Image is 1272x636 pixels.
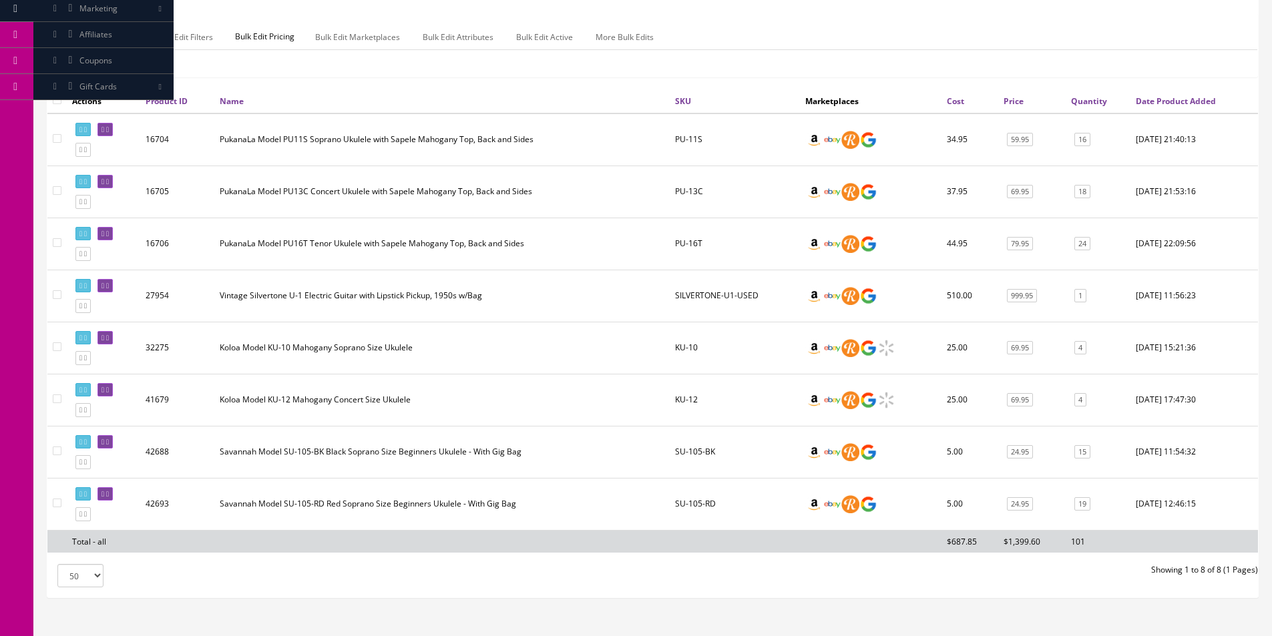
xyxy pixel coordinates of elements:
[941,322,998,374] td: 25.00
[823,235,841,253] img: ebay
[505,24,584,50] a: Bulk Edit Active
[214,478,670,530] td: Savannah Model SU-105-RD Red Soprano Size Beginners Ukulele - With Gig Bag
[823,495,841,513] img: ebay
[823,339,841,357] img: ebay
[841,235,859,253] img: reverb
[146,95,188,107] a: Product ID
[841,131,859,149] img: reverb
[33,22,174,48] a: Affiliates
[670,218,800,270] td: PU-16T
[859,391,877,409] img: google_shopping
[1130,166,1258,218] td: 2018-08-15 21:53:16
[140,218,214,270] td: 16706
[941,113,998,166] td: 34.95
[67,89,140,113] th: Actions
[1007,445,1033,459] a: 24.95
[823,131,841,149] img: ebay
[841,443,859,461] img: reverb
[412,24,504,50] a: Bulk Edit Attributes
[214,374,670,426] td: Koloa Model KU-12 Mahogany Concert Size Ukulele
[1007,133,1033,147] a: 59.95
[670,322,800,374] td: KU-10
[805,287,823,305] img: amazon
[1074,133,1090,147] a: 16
[140,374,214,426] td: 41679
[859,495,877,513] img: google_shopping
[859,443,877,461] img: google_shopping
[805,131,823,149] img: amazon
[304,24,411,50] a: Bulk Edit Marketplaces
[1130,113,1258,166] td: 2018-08-15 21:40:13
[1074,185,1090,199] a: 18
[859,183,877,201] img: google_shopping
[841,495,859,513] img: reverb
[1007,237,1033,251] a: 79.95
[805,183,823,201] img: amazon
[1074,497,1090,511] a: 19
[670,166,800,218] td: PU-13C
[670,270,800,322] td: SILVERTONE-U1-USED
[1007,497,1033,511] a: 24.95
[823,443,841,461] img: ebay
[140,270,214,322] td: 27954
[214,113,670,166] td: PukanaLa Model PU11S Soprano Ukulele with Sapele Mahogany Top, Back and Sides
[841,339,859,357] img: reverb
[670,478,800,530] td: SU-105-RD
[140,426,214,478] td: 42688
[140,322,214,374] td: 32275
[941,166,998,218] td: 37.95
[1007,289,1037,303] a: 999.95
[1007,393,1033,407] a: 69.95
[79,29,112,40] span: Affiliates
[140,166,214,218] td: 16705
[1074,341,1086,355] a: 4
[859,131,877,149] img: google_shopping
[225,24,304,49] span: Bulk Edit Pricing
[140,478,214,530] td: 42693
[805,339,823,357] img: amazon
[585,24,664,50] a: More Bulk Edits
[823,183,841,201] img: ebay
[214,426,670,478] td: Savannah Model SU-105-BK Black Soprano Size Beginners Ukulele - With Gig Bag
[859,339,877,357] img: google_shopping
[1130,322,1258,374] td: 2022-11-17 15:21:36
[877,391,895,409] img: walmart
[941,426,998,478] td: 5.00
[1130,374,1258,426] td: 2025-03-10 17:47:30
[941,374,998,426] td: 25.00
[1074,393,1086,407] a: 4
[1074,445,1090,459] a: 15
[941,530,998,553] td: $687.85
[941,270,998,322] td: 510.00
[33,48,174,74] a: Coupons
[140,113,214,166] td: 16704
[1074,237,1090,251] a: 24
[214,270,670,322] td: Vintage Silvertone U-1 Electric Guitar with Lipstick Pickup, 1950s w/Bag
[941,478,998,530] td: 5.00
[859,287,877,305] img: google_shopping
[1130,478,1258,530] td: 2025-06-24 12:46:15
[670,426,800,478] td: SU-105-BK
[1130,270,1258,322] td: 2021-09-13 11:56:23
[1130,218,1258,270] td: 2018-08-15 22:09:56
[1074,289,1086,303] a: 1
[805,495,823,513] img: amazon
[214,218,670,270] td: PukanaLa Model PU16T Tenor Ukulele with Sapele Mahogany Top, Back and Sides
[1136,95,1216,107] a: Date Product Added
[653,564,1269,576] div: Showing 1 to 8 of 8 (1 Pages)
[79,55,112,66] span: Coupons
[1071,95,1107,107] a: Quantity
[800,89,941,113] th: Marketplaces
[823,287,841,305] img: ebay
[941,218,998,270] td: 44.95
[1130,426,1258,478] td: 2025-06-24 11:54:32
[859,235,877,253] img: google_shopping
[670,113,800,166] td: PU-11S
[841,183,859,201] img: reverb
[1007,185,1033,199] a: 69.95
[1004,95,1024,107] a: Price
[79,81,117,92] span: Gift Cards
[67,530,140,553] td: Total - all
[998,530,1066,553] td: $1,399.60
[1066,530,1130,553] td: 101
